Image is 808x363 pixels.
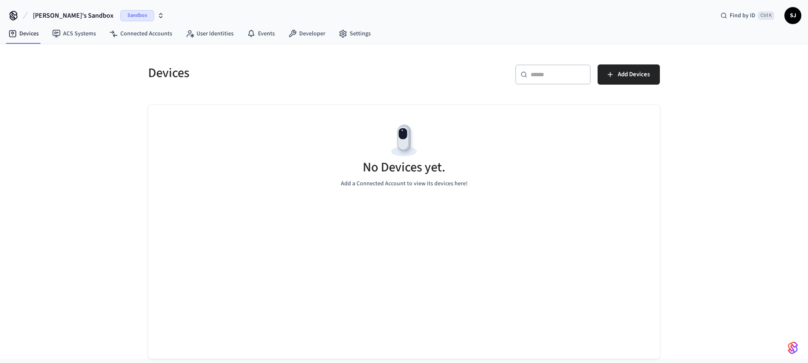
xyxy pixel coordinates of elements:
a: Settings [332,26,377,41]
img: SeamLogoGradient.69752ec5.svg [788,341,798,355]
a: Developer [282,26,332,41]
span: Ctrl K [758,11,774,20]
div: Find by IDCtrl K [714,8,781,23]
img: Devices Empty State [385,122,423,160]
p: Add a Connected Account to view its devices here! [341,179,468,188]
h5: No Devices yet. [363,159,445,176]
span: Find by ID [730,11,755,20]
a: Events [240,26,282,41]
span: [PERSON_NAME]'s Sandbox [33,11,114,21]
button: Add Devices [598,64,660,85]
span: Add Devices [618,69,650,80]
a: Connected Accounts [103,26,179,41]
button: SJ [784,7,801,24]
a: ACS Systems [45,26,103,41]
a: User Identities [179,26,240,41]
h5: Devices [148,64,399,82]
a: Devices [2,26,45,41]
span: Sandbox [120,10,154,21]
span: SJ [785,8,800,23]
